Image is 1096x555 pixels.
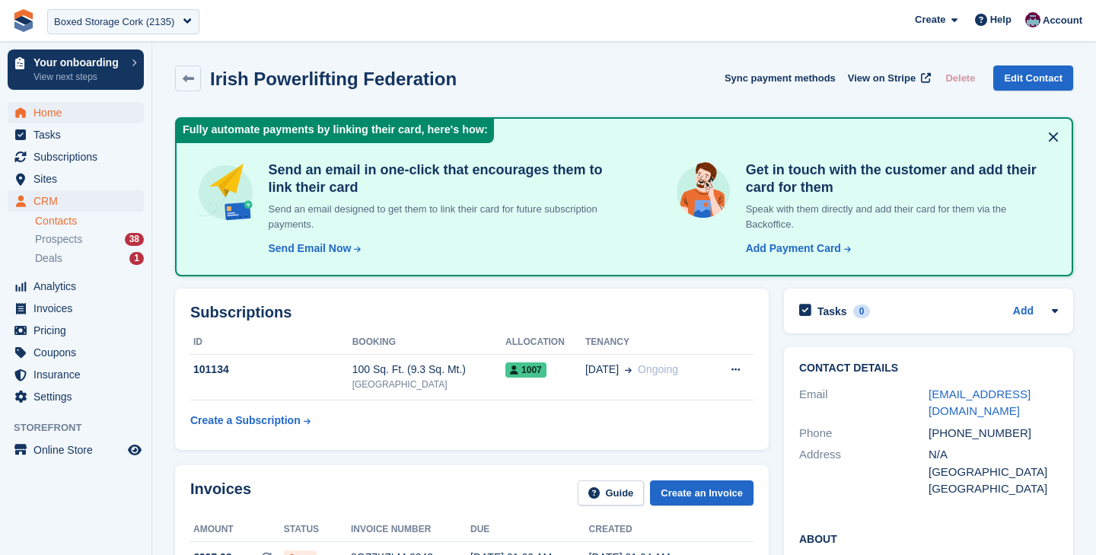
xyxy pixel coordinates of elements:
button: Delete [939,65,981,91]
span: Ongoing [638,363,678,375]
a: Prospects 38 [35,231,144,247]
a: Create a Subscription [190,407,311,435]
div: Add Payment Card [746,241,841,257]
h2: Tasks [817,305,847,318]
div: N/A [929,446,1058,464]
a: menu [8,102,144,123]
div: Address [799,446,929,498]
div: Email [799,386,929,420]
th: Allocation [505,330,585,355]
div: Create a Subscription [190,413,301,429]
button: Sync payment methods [725,65,836,91]
span: Sites [33,168,125,190]
th: ID [190,330,352,355]
a: Preview store [126,441,144,459]
span: Settings [33,386,125,407]
span: Insurance [33,364,125,385]
h2: Subscriptions [190,304,753,321]
a: menu [8,168,144,190]
a: menu [8,124,144,145]
p: Your onboarding [33,57,124,68]
a: menu [8,439,144,461]
a: menu [8,320,144,341]
span: Subscriptions [33,146,125,167]
h2: Contact Details [799,362,1058,375]
div: 100 Sq. Ft. (9.3 Sq. Mt.) [352,362,505,378]
span: Home [33,102,125,123]
span: Invoices [33,298,125,319]
div: [GEOGRAPHIC_DATA] [929,480,1058,498]
p: Speak with them directly and add their card for them via the Backoffice. [740,202,1053,231]
a: Your onboarding View next steps [8,49,144,90]
th: Due [470,518,589,542]
h2: About [799,531,1058,546]
div: [PHONE_NUMBER] [929,425,1058,442]
div: [GEOGRAPHIC_DATA] [352,378,505,391]
span: CRM [33,190,125,212]
p: View next steps [33,70,124,84]
h2: Invoices [190,480,251,506]
span: [DATE] [585,362,619,378]
th: Amount [190,518,284,542]
div: [GEOGRAPHIC_DATA] [929,464,1058,481]
a: menu [8,298,144,319]
span: Online Store [33,439,125,461]
div: Boxed Storage Cork (2135) [54,14,174,30]
a: Add Payment Card [740,241,852,257]
a: menu [8,386,144,407]
a: menu [8,342,144,363]
a: Edit Contact [993,65,1073,91]
h4: Get in touch with the customer and add their card for them [740,161,1053,196]
th: Created [589,518,708,542]
th: Invoice number [351,518,470,542]
a: Contacts [35,214,144,228]
span: View on Stripe [848,71,916,86]
th: Booking [352,330,505,355]
a: View on Stripe [842,65,934,91]
h2: Irish Powerlifting Federation [210,69,457,89]
span: Create [915,12,945,27]
img: stora-icon-8386f47178a22dfd0bd8f6a31ec36ba5ce8667c1dd55bd0f319d3a0aa187defe.svg [12,9,35,32]
a: menu [8,364,144,385]
a: Create an Invoice [650,480,753,506]
span: Help [990,12,1012,27]
div: 1 [129,252,144,265]
a: Guide [578,480,645,506]
span: Prospects [35,232,82,247]
span: Deals [35,251,62,266]
a: [EMAIL_ADDRESS][DOMAIN_NAME] [929,388,1031,418]
img: Brian Young [1025,12,1040,27]
div: 38 [125,233,144,246]
a: Deals 1 [35,250,144,266]
span: 1007 [505,362,546,378]
span: Account [1043,13,1082,28]
span: Coupons [33,342,125,363]
img: get-in-touch-e3e95b6451f4e49772a6039d3abdde126589d6f45a760754adfa51be33bf0f70.svg [673,161,733,222]
div: Send Email Now [269,241,352,257]
p: Send an email designed to get them to link their card for future subscription payments. [263,202,613,231]
th: Tenancy [585,330,711,355]
a: Add [1013,303,1034,321]
th: Status [284,518,351,542]
a: menu [8,276,144,297]
a: menu [8,146,144,167]
span: Analytics [33,276,125,297]
div: 0 [853,305,871,318]
img: send-email-b5881ef4c8f827a638e46e229e590028c7e36e3a6c99d2365469aff88783de13.svg [195,161,256,223]
div: Fully automate payments by linking their card, here's how: [177,119,494,143]
a: menu [8,190,144,212]
div: Phone [799,425,929,442]
span: Pricing [33,320,125,341]
h4: Send an email in one-click that encourages them to link their card [263,161,613,196]
div: 101134 [190,362,352,378]
span: Storefront [14,420,151,435]
span: Tasks [33,124,125,145]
